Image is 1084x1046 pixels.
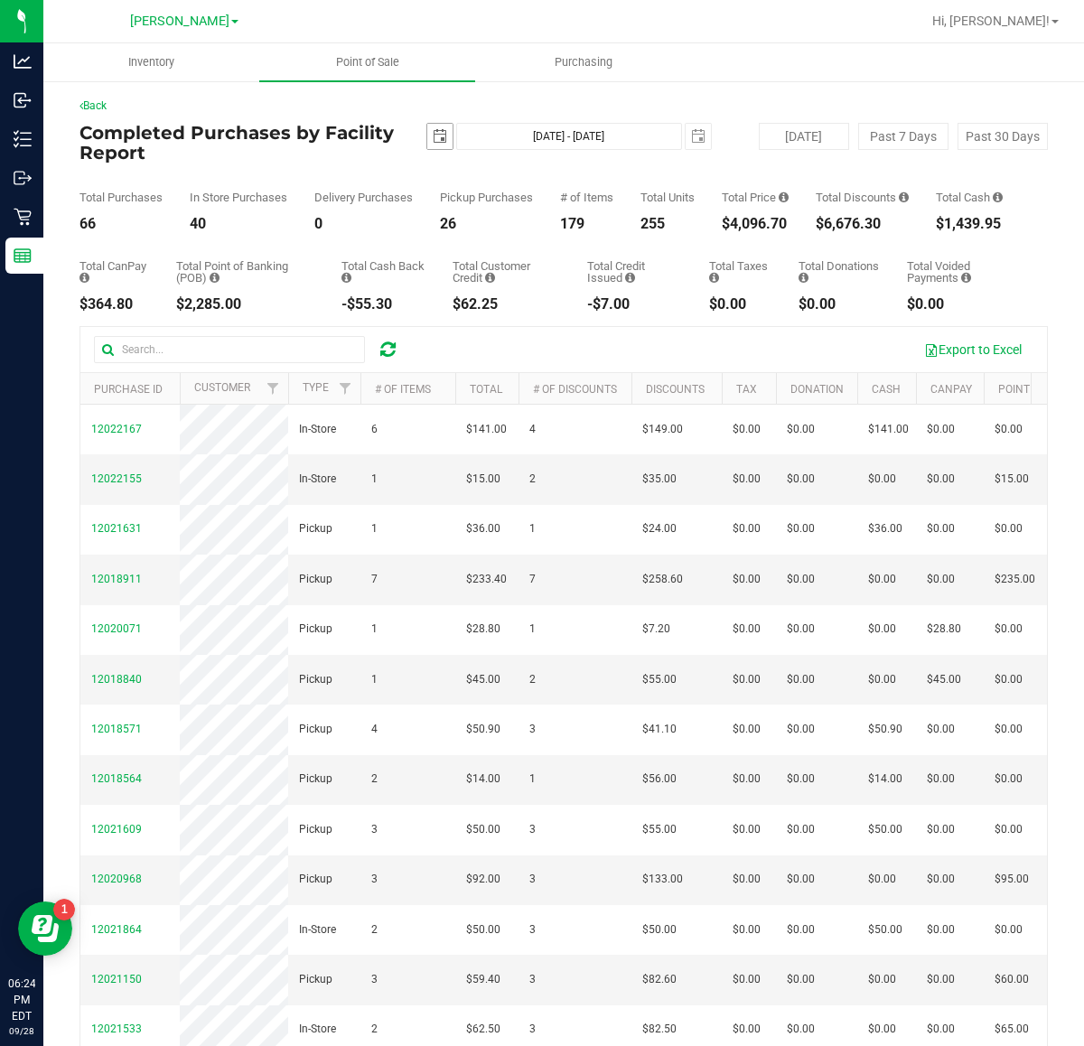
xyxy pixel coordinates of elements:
div: 0 [314,217,413,231]
span: 3 [371,871,378,888]
span: $0.00 [787,1021,815,1038]
span: $0.00 [733,770,761,788]
div: Total Discounts [816,191,909,203]
span: Hi, [PERSON_NAME]! [932,14,1050,28]
span: $0.00 [868,1021,896,1038]
span: $0.00 [733,721,761,738]
span: $0.00 [927,1021,955,1038]
span: $0.00 [733,471,761,488]
span: $0.00 [995,770,1023,788]
a: Inventory [43,43,259,81]
span: Pickup [299,821,332,838]
span: $0.00 [733,520,761,537]
span: $0.00 [787,671,815,688]
span: $24.00 [642,520,677,537]
span: $7.20 [642,621,670,638]
button: Past 7 Days [858,123,948,150]
a: Donation [790,383,844,396]
div: Total Price [722,191,789,203]
span: $50.00 [466,921,500,939]
iframe: Resource center unread badge [53,899,75,920]
div: Total Units [640,191,695,203]
span: Pickup [299,520,332,537]
div: Total Taxes [709,260,771,284]
span: $0.00 [995,421,1023,438]
span: $45.00 [927,671,961,688]
span: $15.00 [995,471,1029,488]
span: $0.00 [733,871,761,888]
a: Filter [258,373,288,404]
span: $0.00 [868,671,896,688]
span: $59.40 [466,971,500,988]
span: $45.00 [466,671,500,688]
span: $0.00 [995,721,1023,738]
span: 1 [371,471,378,488]
a: Discounts [646,383,705,396]
span: $41.10 [642,721,677,738]
inline-svg: Reports [14,247,32,265]
div: Delivery Purchases [314,191,413,203]
span: $0.00 [733,421,761,438]
span: 3 [529,721,536,738]
a: # of Items [375,383,431,396]
i: Sum of the successful, non-voided point-of-banking payment transactions, both via payment termina... [210,272,220,284]
inline-svg: Inbound [14,91,32,109]
span: select [427,124,453,149]
p: 09/28 [8,1024,35,1038]
span: 3 [529,971,536,988]
span: 12021533 [91,1023,142,1035]
span: $0.00 [995,821,1023,838]
input: Search... [94,336,365,363]
span: 2 [371,770,378,788]
span: $28.80 [466,621,500,638]
button: Past 30 Days [958,123,1048,150]
span: $0.00 [787,721,815,738]
span: $0.00 [787,821,815,838]
span: $0.00 [927,971,955,988]
a: Back [79,99,107,112]
span: 3 [529,1021,536,1038]
span: $82.60 [642,971,677,988]
i: Sum of all account credit issued for all refunds from returned purchases in the date range. [625,272,635,284]
span: $50.00 [868,821,902,838]
span: 3 [371,821,378,838]
span: $0.00 [927,770,955,788]
div: -$55.30 [341,297,425,312]
span: $36.00 [868,520,902,537]
span: 4 [371,721,378,738]
div: $0.00 [907,297,1021,312]
span: 12021864 [91,923,142,936]
button: Export to Excel [912,334,1033,365]
span: Pickup [299,571,332,588]
div: $2,285.00 [176,297,314,312]
span: 2 [529,671,536,688]
span: $0.00 [995,621,1023,638]
inline-svg: Inventory [14,130,32,148]
i: Sum of the successful, non-voided CanPay payment transactions for all purchases in the date range. [79,272,89,284]
span: $0.00 [868,471,896,488]
span: $0.00 [868,971,896,988]
span: 1 [371,621,378,638]
div: Total Point of Banking (POB) [176,260,314,284]
span: $0.00 [787,571,815,588]
a: Tax [736,383,757,396]
span: 2 [371,921,378,939]
span: $258.60 [642,571,683,588]
a: Point of Sale [259,43,475,81]
span: $0.00 [927,821,955,838]
span: $36.00 [466,520,500,537]
span: 6 [371,421,378,438]
span: Pickup [299,971,332,988]
span: In-Store [299,921,336,939]
span: $0.00 [733,921,761,939]
span: $14.00 [868,770,902,788]
span: $82.50 [642,1021,677,1038]
span: $0.00 [733,671,761,688]
span: $0.00 [787,471,815,488]
span: 1 [529,770,536,788]
span: Pickup [299,671,332,688]
span: 12018571 [91,723,142,735]
span: 12021609 [91,823,142,836]
a: Purchase ID [94,383,163,396]
span: $0.00 [995,921,1023,939]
